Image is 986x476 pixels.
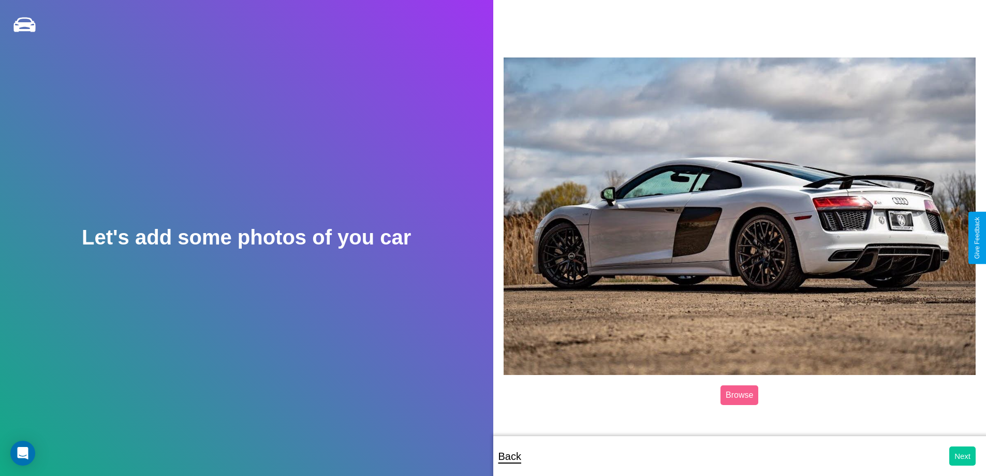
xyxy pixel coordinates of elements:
[498,447,521,466] p: Back
[10,441,35,466] div: Open Intercom Messenger
[504,57,976,375] img: posted
[82,226,411,249] h2: Let's add some photos of you car
[720,385,758,405] label: Browse
[949,446,976,466] button: Next
[974,217,981,259] div: Give Feedback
